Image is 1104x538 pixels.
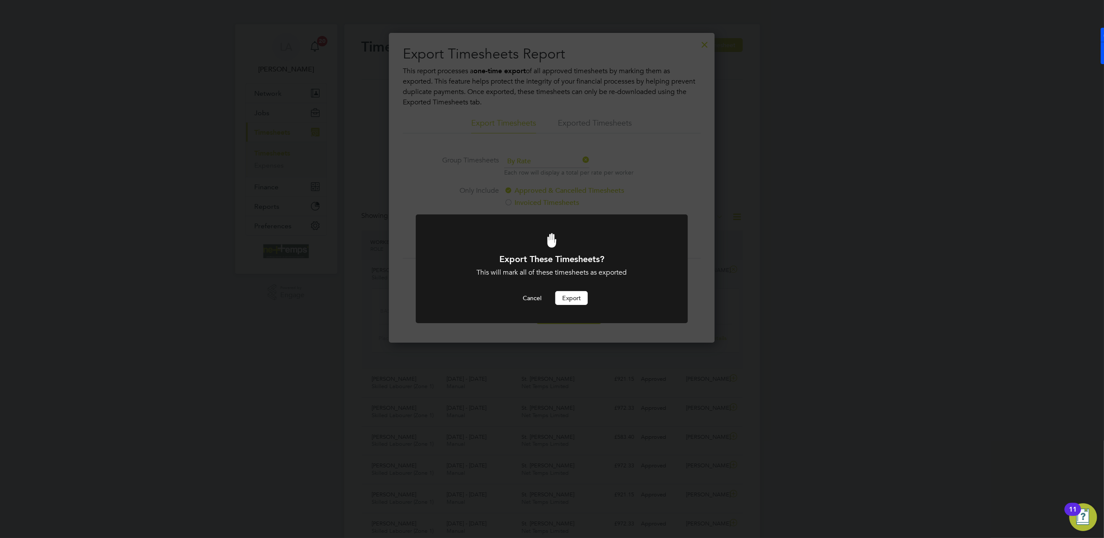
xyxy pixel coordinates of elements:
[439,268,664,277] div: This will mark all of these timesheets as exported
[439,253,664,265] h1: Export These Timesheets?
[1069,509,1077,521] div: 11
[516,291,548,305] button: Cancel
[1069,503,1097,531] button: Open Resource Center, 11 new notifications
[555,291,588,305] button: Export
